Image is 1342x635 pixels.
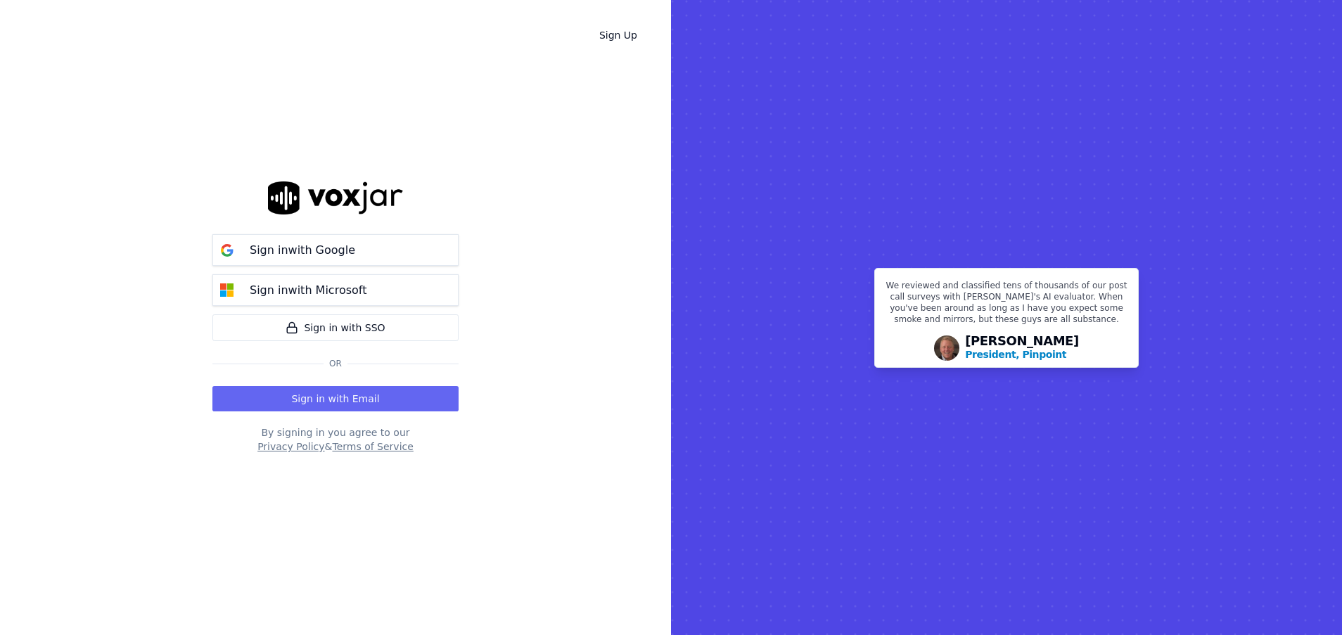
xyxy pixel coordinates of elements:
p: President, Pinpoint [965,347,1066,361]
span: Or [324,358,347,369]
img: google Sign in button [213,236,241,264]
a: Sign in with SSO [212,314,459,341]
button: Terms of Service [332,440,413,454]
img: microsoft Sign in button [213,276,241,304]
p: We reviewed and classified tens of thousands of our post call surveys with [PERSON_NAME]'s AI eva... [883,280,1130,331]
p: Sign in with Google [250,242,355,259]
button: Sign inwith Microsoft [212,274,459,306]
button: Sign in with Email [212,386,459,411]
button: Privacy Policy [257,440,324,454]
img: logo [268,181,403,214]
p: Sign in with Microsoft [250,282,366,299]
button: Sign inwith Google [212,234,459,266]
img: Avatar [934,335,959,361]
a: Sign Up [588,23,648,48]
div: [PERSON_NAME] [965,335,1079,361]
div: By signing in you agree to our & [212,425,459,454]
